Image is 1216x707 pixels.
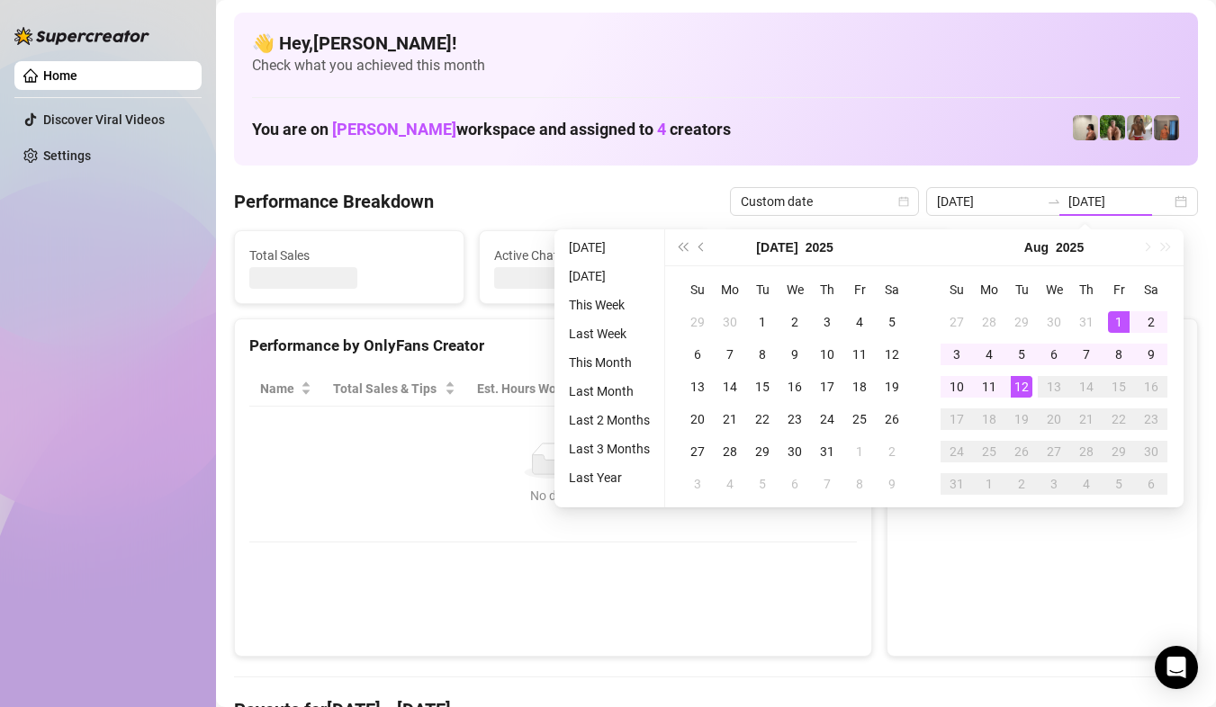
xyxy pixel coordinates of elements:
[252,31,1180,56] h4: 👋 Hey, [PERSON_NAME] !
[1068,192,1171,211] input: End date
[249,371,322,407] th: Name
[267,486,839,506] div: No data
[1127,115,1152,140] img: Nathaniel
[733,379,832,398] span: Chat Conversion
[494,246,694,265] span: Active Chats
[902,334,1183,358] div: Sales by OnlyFans Creator
[611,371,721,407] th: Sales / Hour
[1073,115,1098,140] img: Ralphy
[622,379,696,398] span: Sales / Hour
[322,371,466,407] th: Total Sales & Tips
[249,246,449,265] span: Total Sales
[1047,194,1061,209] span: swap-right
[1154,115,1179,140] img: Wayne
[252,56,1180,76] span: Check what you achieved this month
[260,379,297,398] span: Name
[722,371,857,407] th: Chat Conversion
[252,120,731,139] h1: You are on workspace and assigned to creators
[898,196,909,207] span: calendar
[14,27,149,45] img: logo-BBDzfeDw.svg
[477,379,586,398] div: Est. Hours Worked
[43,68,77,83] a: Home
[234,189,434,214] h4: Performance Breakdown
[1155,646,1198,689] div: Open Intercom Messenger
[43,112,165,127] a: Discover Viral Videos
[332,120,456,139] span: [PERSON_NAME]
[657,120,666,139] span: 4
[43,148,91,163] a: Settings
[1100,115,1125,140] img: Nathaniel
[937,192,1040,211] input: Start date
[333,379,441,398] span: Total Sales & Tips
[741,188,908,215] span: Custom date
[249,334,857,358] div: Performance by OnlyFans Creator
[739,246,939,265] span: Messages Sent
[1047,194,1061,209] span: to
